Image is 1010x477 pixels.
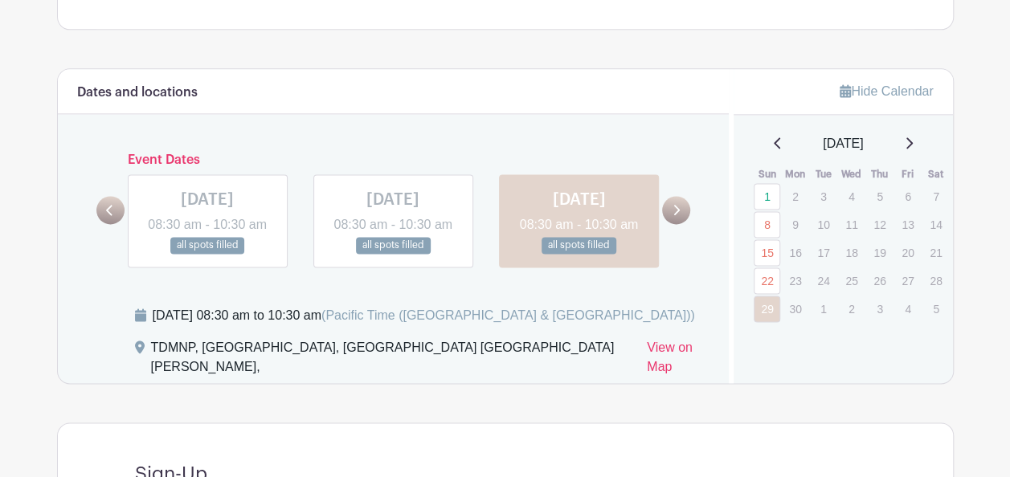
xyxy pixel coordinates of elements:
[782,296,808,321] p: 30
[125,153,663,168] h6: Event Dates
[810,268,836,293] p: 24
[754,183,780,210] a: 1
[810,240,836,265] p: 17
[782,240,808,265] p: 16
[866,268,893,293] p: 26
[922,166,950,182] th: Sat
[754,239,780,266] a: 15
[866,184,893,209] p: 5
[840,84,933,98] a: Hide Calendar
[754,296,780,322] a: 29
[782,268,808,293] p: 23
[838,296,865,321] p: 2
[810,212,836,237] p: 10
[922,296,949,321] p: 5
[153,306,695,325] div: [DATE] 08:30 am to 10:30 am
[810,296,836,321] p: 1
[151,338,635,383] div: TDMNP, [GEOGRAPHIC_DATA], [GEOGRAPHIC_DATA] [GEOGRAPHIC_DATA][PERSON_NAME],
[809,166,837,182] th: Tue
[838,184,865,209] p: 4
[838,240,865,265] p: 18
[866,240,893,265] p: 19
[894,296,921,321] p: 4
[782,212,808,237] p: 9
[754,211,780,238] a: 8
[838,212,865,237] p: 11
[77,85,198,100] h6: Dates and locations
[922,268,949,293] p: 28
[781,166,809,182] th: Mon
[865,166,893,182] th: Thu
[893,166,922,182] th: Fri
[782,184,808,209] p: 2
[753,166,781,182] th: Sun
[838,268,865,293] p: 25
[866,296,893,321] p: 3
[894,212,921,237] p: 13
[823,134,863,153] span: [DATE]
[866,212,893,237] p: 12
[922,184,949,209] p: 7
[837,166,865,182] th: Wed
[922,240,949,265] p: 21
[922,212,949,237] p: 14
[810,184,836,209] p: 3
[647,338,709,383] a: View on Map
[321,308,695,322] span: (Pacific Time ([GEOGRAPHIC_DATA] & [GEOGRAPHIC_DATA]))
[894,184,921,209] p: 6
[894,240,921,265] p: 20
[894,268,921,293] p: 27
[754,267,780,294] a: 22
